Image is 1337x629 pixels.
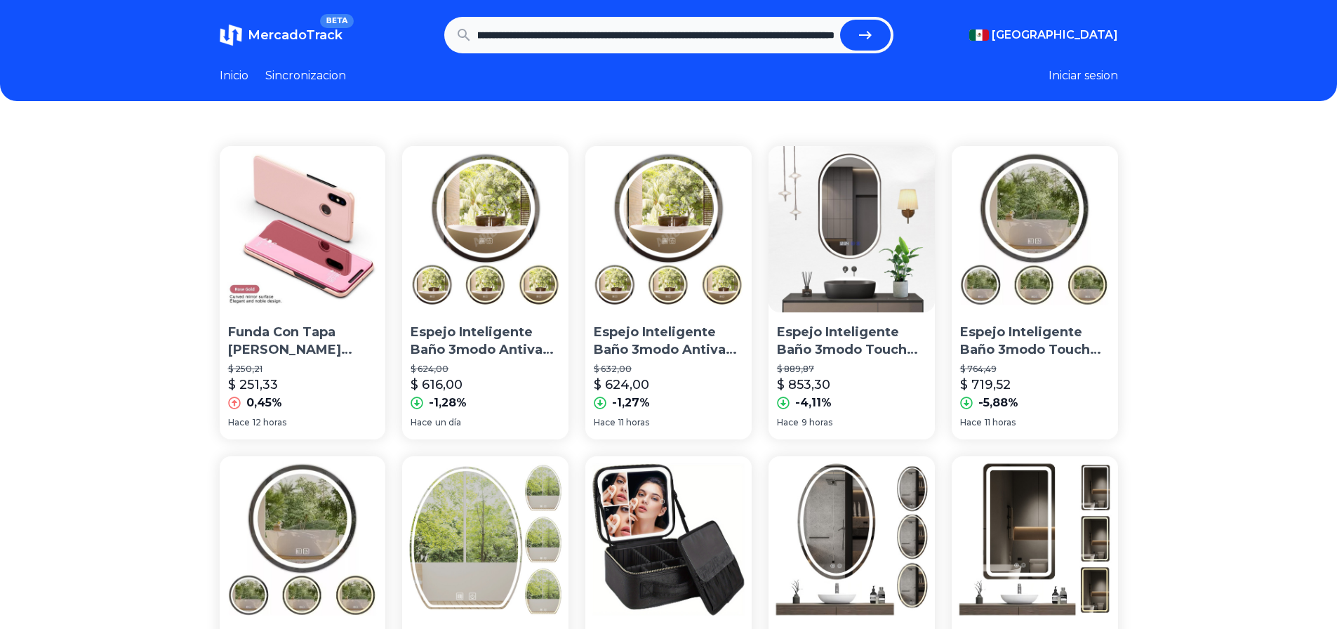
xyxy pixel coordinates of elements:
img: Funda Con Tapa De Espejo Inteligente Para Samsung Galaxy [220,146,386,312]
a: Inicio [220,67,248,84]
p: -1,28% [429,395,467,411]
a: Espejo Inteligente Baño 3modo Antivaho Touch Moderna 40*40cmEspejo Inteligente Baño 3modo Antivah... [585,146,752,439]
p: Espejo Inteligente Baño 3modo Antivaho Touch Moderna 40*40cm [PERSON_NAME] [411,324,560,359]
span: Hace [411,417,432,428]
a: MercadoTrackBETA [220,24,342,46]
button: Iniciar sesion [1049,67,1118,84]
img: Espejo Inteligente Baño 3modo Touch Moderna 40*60cm Antivaho [769,456,935,623]
img: Espejo Inteligente Baño 3modo Touch Moderna 40*60cm Antivaho [769,146,935,312]
a: Espejo Inteligente Baño 3modo Antivaho Touch Moderna 40*40cm Marco BlancoEspejo Inteligente Baño ... [402,146,568,439]
img: Espejo Inteligente Baño 3modo Touch Modern 50*50 Cm Antivaho [220,456,386,623]
img: Espejo Inteligente Baño 3modo Antivaho Touch Moderna 40*40cm [585,146,752,312]
img: Espejo Inteligente Baño 3modo Touch Modern 50*50 Cm Antivaho [952,146,1118,312]
p: $ 632,00 [594,364,743,375]
img: Espejo Inteligente Baño 3modo Touch Moderna 40*60cm Antivaho [402,456,568,623]
p: $ 616,00 [411,375,463,395]
p: -5,88% [978,395,1018,411]
p: Espejo Inteligente Baño 3modo Antivaho Touch Moderna 40*40cm [594,324,743,359]
p: Espejo Inteligente Baño 3modo Touch Moderna 40*60cm Antivaho [777,324,926,359]
span: [GEOGRAPHIC_DATA] [992,27,1118,44]
img: Espejo Inteligente Baño 3modo Antivaho Touch Moderna 40*40cm Marco Blanco [402,146,568,312]
span: 9 horas [801,417,832,428]
span: Hace [594,417,616,428]
a: Sincronizacion [265,67,346,84]
span: 12 horas [253,417,286,428]
span: 11 horas [618,417,649,428]
img: Espejo Inteligente Baño 3modo Touch Moderna 40*60cm Antivaho [952,456,1118,623]
p: $ 250,21 [228,364,378,375]
p: 0,45% [246,395,282,411]
p: $ 764,49 [960,364,1110,375]
a: Espejo Inteligente Baño 3modo Touch Moderna 40*60cm AntivahoEspejo Inteligente Baño 3modo Touch M... [769,146,935,439]
a: Funda Con Tapa De Espejo Inteligente Para Samsung GalaxyFunda Con Tapa [PERSON_NAME] Inteligente ... [220,146,386,439]
span: Hace [960,417,982,428]
span: un día [435,417,461,428]
a: Espejo Inteligente Baño 3modo Touch Modern 50*50 Cm AntivahoEspejo Inteligente Baño 3modo Touch M... [952,146,1118,439]
p: $ 251,33 [228,375,278,395]
span: Hace [228,417,250,428]
p: Funda Con Tapa [PERSON_NAME] Inteligente Para Samsung Galaxy [228,324,378,359]
p: $ 853,30 [777,375,830,395]
p: -4,11% [795,395,832,411]
p: $ 624,00 [594,375,649,395]
span: Hace [777,417,799,428]
p: $ 624,00 [411,364,560,375]
img: Mexico [969,29,989,41]
img: Estuche Maquillaje Inteligente Espejo Luz Led 3modo Portátil [585,456,752,623]
span: BETA [320,14,353,28]
span: 11 horas [985,417,1016,428]
p: $ 719,52 [960,375,1011,395]
p: $ 889,87 [777,364,926,375]
p: Espejo Inteligente Baño 3modo Touch Modern 50*50 Cm Antivaho [960,324,1110,359]
button: [GEOGRAPHIC_DATA] [969,27,1118,44]
span: MercadoTrack [248,27,342,43]
img: MercadoTrack [220,24,242,46]
p: -1,27% [612,395,650,411]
